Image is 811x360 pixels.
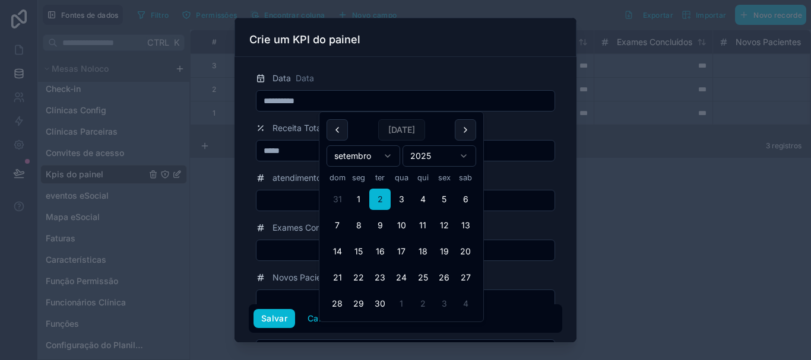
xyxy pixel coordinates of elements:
button: terça-feira, 23 de setembro de 2025 [369,267,391,288]
button: quarta-feira, 1 de outubro de 2025 [391,293,412,314]
font: Exames Concluídos [273,222,348,232]
button: quinta-feira, 2 de outubro de 2025 [412,293,433,314]
button: domingo, 7 de setembro de 2025 [327,215,348,236]
button: sábado, 27 de setembro de 2025 [455,267,476,288]
th: quinta-feira [412,171,433,184]
button: domingo, 14 de setembro de 2025 [327,241,348,262]
button: domingo, 28 de setembro de 2025 [327,293,348,314]
button: sexta-feira, 3 de outubro de 2025 [433,293,455,314]
button: sábado, 20 de setembro de 2025 [455,241,476,262]
button: terça-feira, 9 de setembro de 2025 [369,215,391,236]
button: sexta-feira, 26 de setembro de 2025 [433,267,455,288]
button: sábado, 4 de outubro de 2025 [455,293,476,314]
font: Cancelar [308,313,344,323]
button: Botão Selecionar [256,339,555,359]
button: Cancelar [300,309,352,328]
th: quarta-feira [391,171,412,184]
button: sexta-feira, 12 de setembro de 2025 [433,215,455,236]
button: quarta-feira, 10 de setembro de 2025 [391,215,412,236]
th: sábado [455,171,476,184]
button: Today, terça-feira, 2 de setembro de 2025, selected [369,189,391,210]
button: terça-feira, 30 de setembro de 2025 [369,293,391,314]
button: quinta-feira, 25 de setembro de 2025 [412,267,433,288]
button: segunda-feira, 1 de setembro de 2025 [348,189,369,210]
button: segunda-feira, 29 de setembro de 2025 [348,293,369,314]
font: Receita Total [273,123,323,133]
font: Data [273,73,291,83]
font: Crie um KPI do painel [249,33,360,46]
button: segunda-feira, 22 de setembro de 2025 [348,267,369,288]
button: quarta-feira, 24 de setembro de 2025 [391,267,412,288]
th: terça-feira [369,171,391,184]
font: atendimentos_qtd [273,173,343,183]
button: terça-feira, 16 de setembro de 2025 [369,241,391,262]
font: Novos Pacientes [273,272,338,282]
button: quarta-feira, 17 de setembro de 2025 [391,241,412,262]
button: quinta-feira, 18 de setembro de 2025 [412,241,433,262]
button: Salvar [254,309,295,328]
th: segunda-feira [348,171,369,184]
table: setembro 2025 [327,171,476,314]
button: sábado, 13 de setembro de 2025 [455,215,476,236]
button: quinta-feira, 11 de setembro de 2025 [412,215,433,236]
button: domingo, 21 de setembro de 2025 [327,267,348,288]
th: domingo [327,171,348,184]
button: sexta-feira, 5 de setembro de 2025 [433,189,455,210]
button: domingo, 31 de agosto de 2025 [327,189,348,210]
button: quarta-feira, 3 de setembro de 2025 [391,189,412,210]
button: sábado, 6 de setembro de 2025 [455,189,476,210]
button: sexta-feira, 19 de setembro de 2025 [433,241,455,262]
button: segunda-feira, 8 de setembro de 2025 [348,215,369,236]
th: sexta-feira [433,171,455,184]
button: segunda-feira, 15 de setembro de 2025 [348,241,369,262]
button: quinta-feira, 4 de setembro de 2025 [412,189,433,210]
font: Salvar [261,313,287,323]
font: Data [296,73,314,83]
